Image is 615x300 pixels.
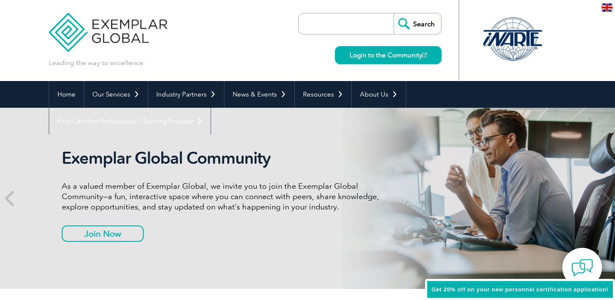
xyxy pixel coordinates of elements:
[49,108,211,134] a: Find Certified Professional / Training Provider
[84,81,148,108] a: Our Services
[422,53,427,57] img: open_square.png
[62,225,144,242] a: Join Now
[571,257,593,278] img: contact-chat.png
[62,148,385,168] h2: Exemplar Global Community
[62,181,385,212] p: As a valued member of Exemplar Global, we invite you to join the Exemplar Global Community—a fun,...
[148,81,224,108] a: Industry Partners
[432,286,609,293] span: Get 20% off on your new personnel certification application!
[602,3,612,12] img: en
[49,58,143,68] p: Leading the way to excellence
[394,13,441,34] input: Search
[335,46,442,64] a: Login to the Community
[224,81,294,108] a: News & Events
[295,81,351,108] a: Resources
[49,81,84,108] a: Home
[352,81,406,108] a: About Us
